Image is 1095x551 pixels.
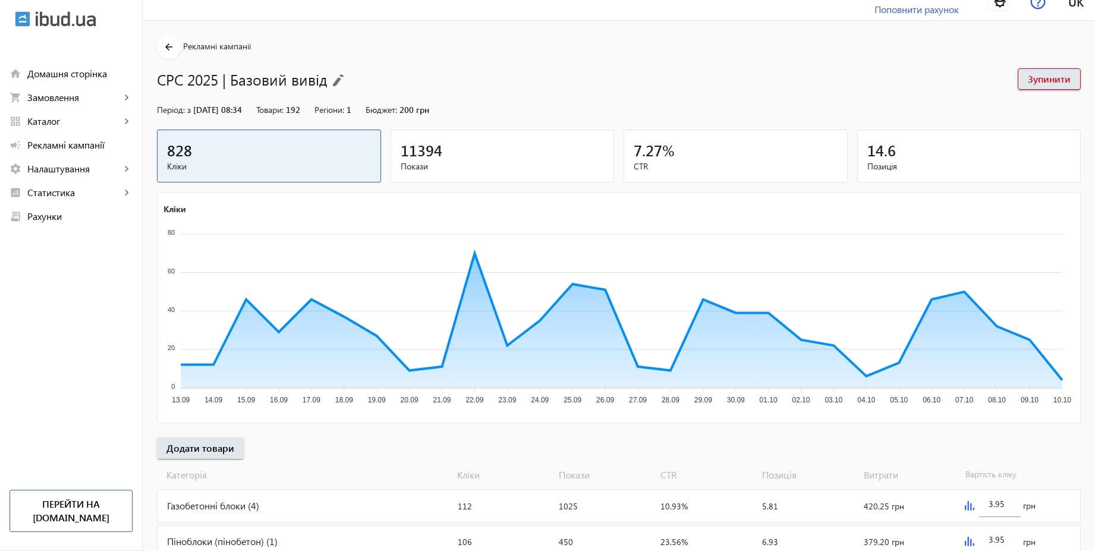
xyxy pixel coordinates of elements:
[559,500,578,512] span: 1025
[1023,536,1036,548] span: грн
[433,396,451,404] tspan: 21.09
[727,396,745,404] tspan: 30.09
[656,468,757,481] span: CTR
[163,203,186,214] text: Кліки
[168,306,175,313] tspan: 40
[596,396,614,404] tspan: 26.09
[859,468,961,481] span: Витрати
[27,92,121,103] span: Замовлення
[162,40,177,55] mat-icon: arrow_back
[10,163,21,175] mat-icon: settings
[204,396,222,404] tspan: 14.09
[10,490,133,532] a: Перейти на [DOMAIN_NAME]
[335,396,353,404] tspan: 18.09
[157,104,191,115] span: Період: з
[10,92,21,103] mat-icon: shopping_cart
[10,115,21,127] mat-icon: grid_view
[757,468,859,481] span: Позиція
[401,140,442,160] span: 11394
[366,104,397,115] span: Бюджет:
[867,140,896,160] span: 14.6
[825,396,842,404] tspan: 03.10
[452,468,554,481] span: Кліки
[961,468,1062,481] span: Вартість кліку
[660,500,688,512] span: 10.93%
[564,396,581,404] tspan: 25.09
[1018,68,1081,90] button: Зупинити
[1023,500,1036,512] span: грн
[10,68,21,80] mat-icon: home
[629,396,647,404] tspan: 27.09
[36,11,96,27] img: ibud_text.svg
[458,536,472,547] span: 106
[157,69,1006,90] h1: CPC 2025 | Базовий вивід
[890,396,908,404] tspan: 05.10
[27,139,133,151] span: Рекламні кампанії
[270,396,288,404] tspan: 16.09
[1028,73,1071,86] span: Зупинити
[762,500,778,512] span: 5.81
[15,11,30,27] img: ibud.svg
[347,104,351,115] span: 1
[874,3,959,15] a: Поповнити рахунок
[465,396,483,404] tspan: 22.09
[193,104,242,115] span: [DATE] 08:34
[694,396,712,404] tspan: 29.09
[27,210,133,222] span: Рахунки
[662,396,679,404] tspan: 28.09
[237,396,255,404] tspan: 15.09
[660,536,688,547] span: 23.56%
[27,163,121,175] span: Налаштування
[158,490,453,522] div: Газобетонні блоки (4)
[183,40,251,52] span: Рекламні кампанії
[157,437,244,459] button: Додати товари
[401,160,605,172] span: Покази
[121,92,133,103] mat-icon: keyboard_arrow_right
[166,442,234,455] span: Додати товари
[157,468,452,481] span: Категорія
[167,140,192,160] span: 828
[314,104,344,115] span: Регіони:
[10,139,21,151] mat-icon: campaign
[559,536,573,547] span: 450
[965,501,974,511] img: graph.svg
[792,396,810,404] tspan: 02.10
[988,396,1006,404] tspan: 08.10
[399,104,429,115] span: 200 грн
[121,115,133,127] mat-icon: keyboard_arrow_right
[172,396,190,404] tspan: 13.09
[401,396,419,404] tspan: 20.09
[168,267,175,275] tspan: 60
[10,210,21,222] mat-icon: receipt_long
[1053,396,1071,404] tspan: 10.10
[867,160,1071,172] span: Позиція
[286,104,300,115] span: 192
[167,160,371,172] span: Кліки
[303,396,320,404] tspan: 17.09
[634,160,838,172] span: CTR
[256,104,284,115] span: Товари:
[634,140,662,160] span: 7.27
[27,68,133,80] span: Домашня сторінка
[662,140,675,160] span: %
[531,396,549,404] tspan: 24.09
[1021,396,1039,404] tspan: 09.10
[168,344,175,351] tspan: 20
[965,537,974,546] img: graph.svg
[864,500,904,512] span: 420.25 грн
[864,536,904,547] span: 379.20 грн
[27,115,121,127] span: Каталог
[955,396,973,404] tspan: 07.10
[762,536,778,547] span: 6.93
[498,396,516,404] tspan: 23.09
[27,187,121,199] span: Статистика
[171,383,175,390] tspan: 0
[168,229,175,236] tspan: 80
[923,396,940,404] tspan: 06.10
[121,163,133,175] mat-icon: keyboard_arrow_right
[368,396,386,404] tspan: 19.09
[10,187,21,199] mat-icon: analytics
[121,187,133,199] mat-icon: keyboard_arrow_right
[857,396,875,404] tspan: 04.10
[554,468,656,481] span: Покази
